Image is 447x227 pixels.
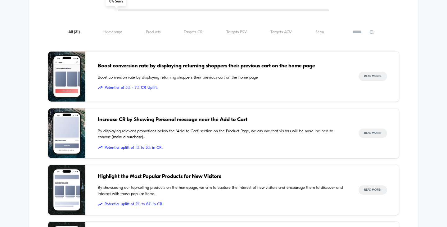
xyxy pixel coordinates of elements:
[226,30,247,34] span: Targets PSV
[270,30,292,34] span: Targets AOV
[48,165,85,215] img: By showcasing our top-selling products on the homepage, we aim to capture the interest of new vis...
[48,108,85,158] img: By displaying relevant promotions below the "Add to Cart" section on the Product Page, we assume ...
[98,85,346,91] span: Potential of 5% - 7% CR Uplift.
[98,185,346,197] span: By showcasing our top-selling products on the homepage, we aim to capture the interest of new vis...
[98,116,346,124] span: Increase CR by Showing Personal message near the Add to Cart
[184,30,203,34] span: Targets CR
[146,30,160,34] span: Products
[103,30,122,34] span: Homepage
[359,129,387,138] button: Read More>
[98,75,346,81] span: Boost conversion rate by displaying returning shoppers their previous cart on the home page
[315,30,324,34] span: Seen
[359,72,387,81] button: Read More>
[359,185,387,195] button: Read More>
[98,173,346,181] span: Highlight the Most Popular Products for New Visitors
[48,52,85,102] img: Boost conversion rate by displaying returning shoppers their previous cart on the home page
[98,145,346,151] span: Potential uplift of 1% to 5% in CR.
[74,30,80,34] span: ( 31 )
[68,30,80,34] span: All
[98,62,346,70] span: Boost conversion rate by displaying returning shoppers their previous cart on the home page
[98,128,346,140] span: By displaying relevant promotions below the "Add to Cart" section on the Product Page, we assume ...
[98,201,346,207] span: Potential uplift of 2% to 8% in CR.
